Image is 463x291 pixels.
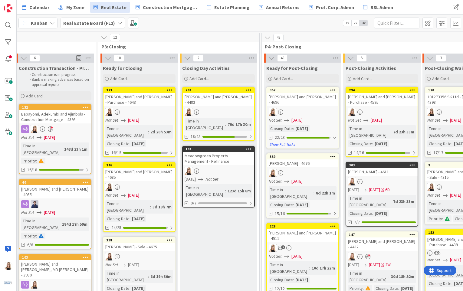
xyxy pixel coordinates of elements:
[273,34,284,41] span: 48
[389,273,416,280] div: 30d 18h 52m
[63,146,89,152] div: 148d 23h 1m
[19,185,91,198] div: [PERSON_NAME] and [PERSON_NAME] - 4055
[105,270,148,283] div: Time in [GEOGRAPHIC_DATA]
[19,110,91,123] div: Babayomi, Adekumbi and Ajimbola - Construction Mortgage = 4395
[269,108,277,116] img: DB
[128,262,139,268] span: [DATE]
[19,260,91,279] div: [PERSON_NAME] and [PERSON_NAME], MD [PERSON_NAME] - 3980
[267,87,338,106] div: 352[PERSON_NAME] and [PERSON_NAME] - 4696
[13,1,28,8] span: Support
[183,87,254,106] div: 204[PERSON_NAME] and [PERSON_NAME] - 4482
[226,121,252,128] div: 76d 17h 30m
[348,178,356,185] img: DB
[110,34,120,41] span: 12
[21,135,34,140] i: Not Set
[266,4,300,11] span: Annual Returns
[44,209,55,216] span: [DATE]
[19,65,91,71] span: Construction Transaction - Progress Draws
[348,210,372,217] div: Closing Date
[26,77,90,87] li: Bank is making advances based on appraisal reports
[128,117,139,123] span: [DATE]
[346,162,418,168] div: 303
[427,192,440,198] i: Not Set
[114,54,124,62] span: 10
[111,224,121,231] span: 24/25
[275,134,285,141] span: 22/23
[62,146,63,152] span: :
[183,146,254,152] div: 104
[269,201,293,208] div: Closing Date
[452,280,452,287] span: :
[269,253,282,259] i: Not Set
[427,140,452,147] div: Closing Date
[267,224,338,242] div: 229[PERSON_NAME] and [PERSON_NAME] - 4511
[205,176,218,182] i: Not Set
[103,243,175,251] div: [PERSON_NAME] - Sale - 4675
[191,200,196,206] span: 0/7
[348,140,372,147] div: Closing Date
[389,273,389,280] span: :
[214,4,250,11] span: Estate Planning
[450,257,461,263] span: [DATE]
[267,244,338,252] div: DB
[270,224,338,228] div: 229
[348,253,356,260] img: DB
[346,162,418,176] div: 303[PERSON_NAME] - 4611
[267,154,338,167] div: 339[PERSON_NAME] - 4676
[294,201,310,208] div: [DATE]
[130,215,130,222] span: :
[269,186,314,200] div: Time in [GEOGRAPHIC_DATA]
[132,2,202,13] a: Construction Mortgages - Draws
[106,88,175,92] div: 323
[21,142,62,156] div: Time in [GEOGRAPHIC_DATA]
[27,242,33,248] span: 6/6
[149,129,173,135] div: 2d 20h 53m
[105,253,113,260] img: DB
[185,184,225,198] div: Time in [GEOGRAPHIC_DATA]
[31,200,38,208] img: CU
[226,188,252,194] div: 123d 15h 8m
[346,232,418,251] div: 147[PERSON_NAME] and [PERSON_NAME] - 4432
[442,215,443,222] span: :
[103,87,175,106] div: 323[PERSON_NAME] and [PERSON_NAME] - Purchase - 4643
[427,117,440,123] i: Not Set
[269,141,295,148] button: Show Full Tasks
[346,253,418,260] div: DB
[19,104,91,174] a: 132Babayomi, Adekumbi and Ajimbola - Construction Mortgage = 4395DBNot Set[DATE]Time in [GEOGRAPH...
[103,65,142,71] span: Ready for Closing
[26,93,45,99] span: Add Card...
[373,210,389,217] div: [DATE]
[356,54,367,62] span: 5
[105,262,118,267] i: Not Set
[391,198,392,205] span: :
[203,2,253,13] a: Estate Planning
[346,162,418,227] a: 303[PERSON_NAME] - 4611DB[DATE][DATE]6DTime in [GEOGRAPHIC_DATA]:7d 23h 33mClosing Date:[DATE]7/7
[269,244,277,252] img: DB
[186,147,254,151] div: 104
[269,169,277,177] img: DB
[427,183,435,191] img: DB
[103,87,176,157] a: 323[PERSON_NAME] and [PERSON_NAME] - Purchase - 4643DBNot Set[DATE]Time in [GEOGRAPHIC_DATA]:2d 2...
[19,105,91,110] div: 132
[370,4,393,11] span: BSL Admin
[293,276,294,283] span: :
[183,108,254,116] div: DB
[63,20,115,26] b: Real Estate Board (FL2)
[103,183,175,191] div: DB
[348,195,391,208] div: Time in [GEOGRAPHIC_DATA]
[266,153,339,218] a: 339[PERSON_NAME] - 4676DBNot Set[DATE]Time in [GEOGRAPHIC_DATA]:8d 22h 1mClosing Date:[DATE]15/16
[189,76,209,81] span: Add Card...
[385,187,390,193] div: 6D
[392,198,416,205] div: 7d 23h 33m
[103,162,175,181] div: 346[PERSON_NAME] and [PERSON_NAME] - 4685
[110,76,130,81] span: Add Card...
[427,108,435,116] img: DB
[432,76,452,81] span: Add Card...
[103,162,175,168] div: 346
[346,65,396,71] span: Post-Closing Activities
[183,146,254,165] div: 104Meadowgreen Property Management - Refinance
[293,125,294,132] span: :
[151,204,173,210] div: 3d 18h 7m
[314,190,314,196] span: :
